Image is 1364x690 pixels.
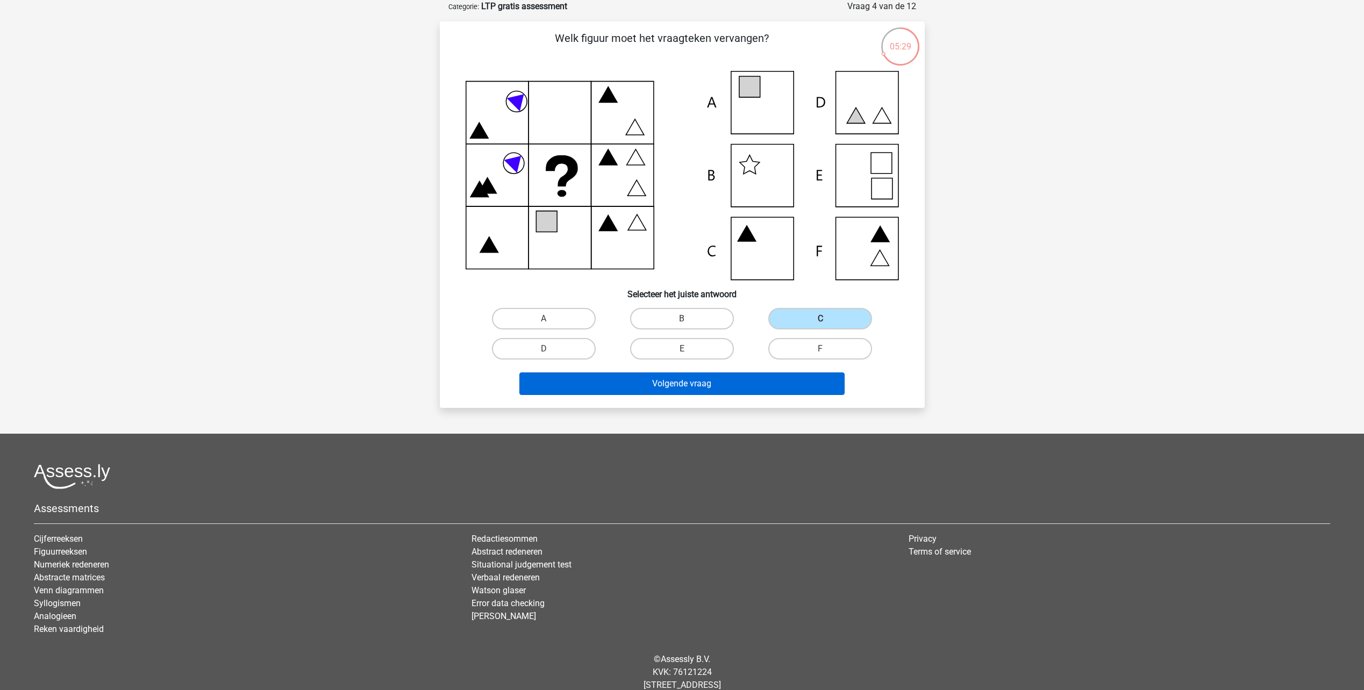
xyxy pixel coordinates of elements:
[34,572,105,583] a: Abstracte matrices
[472,534,538,544] a: Redactiesommen
[34,464,110,489] img: Assessly logo
[34,585,104,595] a: Venn diagrammen
[661,654,710,664] a: Assessly B.V.
[472,585,526,595] a: Watson glaser
[630,308,734,329] label: B
[472,559,572,570] a: Situational judgement test
[630,338,734,360] label: E
[768,338,872,360] label: F
[768,308,872,329] label: C
[34,547,87,557] a: Figuurreeksen
[472,598,545,608] a: Error data checking
[519,372,845,395] button: Volgende vraag
[909,534,937,544] a: Privacy
[34,598,81,608] a: Syllogismen
[34,534,83,544] a: Cijferreeksen
[34,624,104,634] a: Reken vaardigheid
[34,611,76,621] a: Analogieen
[492,338,596,360] label: D
[34,502,1330,515] h5: Assessments
[909,547,971,557] a: Terms of service
[472,611,536,621] a: [PERSON_NAME]
[472,547,542,557] a: Abstract redeneren
[472,572,540,583] a: Verbaal redeneren
[492,308,596,329] label: A
[457,30,867,62] p: Welk figuur moet het vraagteken vervangen?
[481,1,567,11] strong: LTP gratis assessment
[448,3,479,11] small: Categorie:
[880,26,920,53] div: 05:29
[457,281,908,299] h6: Selecteer het juiste antwoord
[34,559,109,570] a: Numeriek redeneren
